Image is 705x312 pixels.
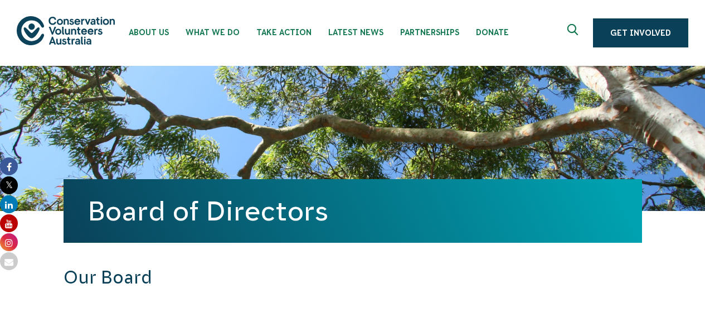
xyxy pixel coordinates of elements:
[328,28,383,37] span: Latest News
[567,24,581,42] span: Expand search box
[561,20,587,46] button: Expand search box Close search box
[88,196,618,226] h1: Board of Directors
[400,28,459,37] span: Partnerships
[476,28,509,37] span: Donate
[17,16,115,45] img: logo.svg
[256,28,312,37] span: Take Action
[64,267,492,289] h3: Our Board
[593,18,688,47] a: Get Involved
[129,28,169,37] span: About Us
[186,28,240,37] span: What We Do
